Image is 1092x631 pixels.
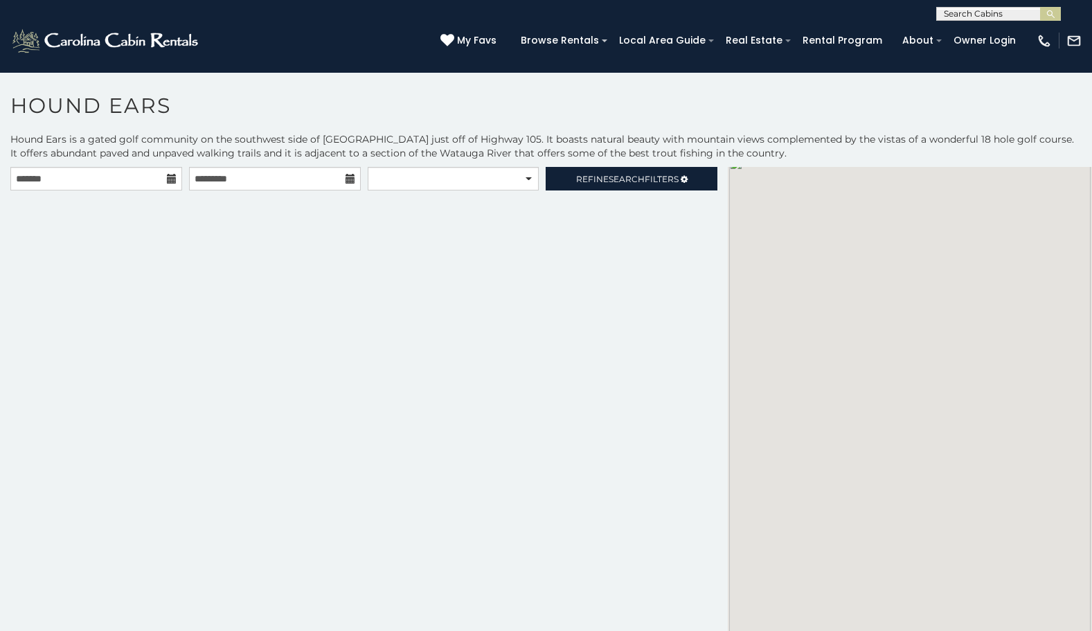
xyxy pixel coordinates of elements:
[457,33,496,48] span: My Favs
[609,174,645,184] span: Search
[440,33,500,48] a: My Favs
[947,30,1023,51] a: Owner Login
[576,174,679,184] span: Refine Filters
[514,30,606,51] a: Browse Rentals
[10,27,202,55] img: White-1-2.png
[719,30,789,51] a: Real Estate
[612,30,713,51] a: Local Area Guide
[796,30,889,51] a: Rental Program
[1066,33,1082,48] img: mail-regular-white.png
[895,30,940,51] a: About
[1037,33,1052,48] img: phone-regular-white.png
[546,167,717,190] a: RefineSearchFilters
